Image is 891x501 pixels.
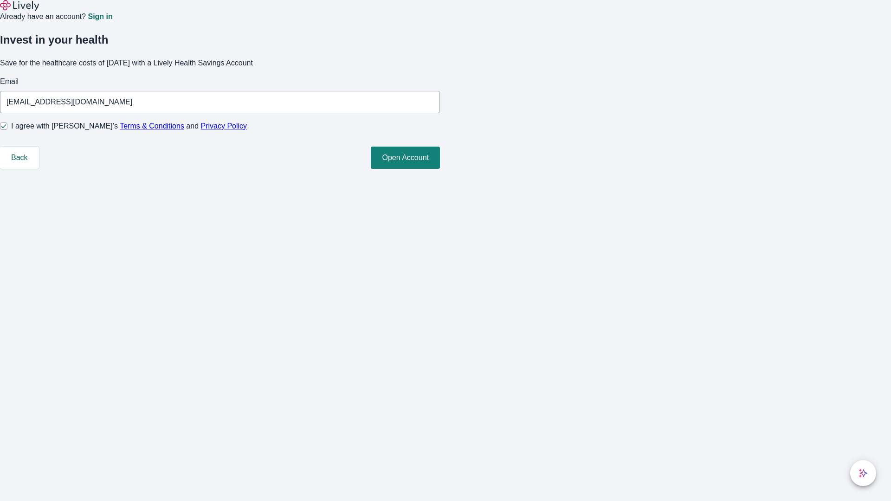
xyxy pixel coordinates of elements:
a: Privacy Policy [201,122,247,130]
a: Terms & Conditions [120,122,184,130]
button: chat [850,460,876,486]
a: Sign in [88,13,112,20]
button: Open Account [371,147,440,169]
span: I agree with [PERSON_NAME]’s and [11,121,247,132]
svg: Lively AI Assistant [859,469,868,478]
